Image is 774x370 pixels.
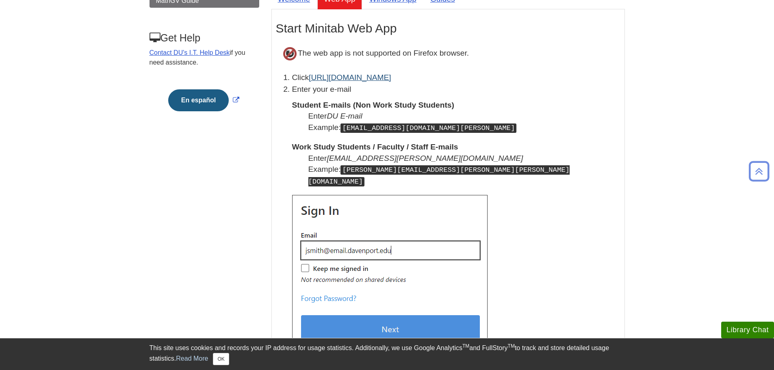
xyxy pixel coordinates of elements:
img: Minitab sign in prompt, 'jsmith@email.davenport.edu' is filled out as the e-mail. [292,195,488,354]
button: Library Chat [721,322,774,338]
a: Link opens in new window [166,97,241,104]
a: Back to Top [746,166,772,177]
button: Close [213,353,229,365]
dd: Enter Example: [308,110,620,133]
sup: TM [462,343,469,349]
i: [EMAIL_ADDRESS][PERSON_NAME][DOMAIN_NAME] [327,154,523,162]
sup: TM [508,343,515,349]
p: The web app is not supported on Firefox browser. [276,39,620,68]
h2: Start Minitab Web App [276,22,620,35]
p: if you need assistance. [150,48,258,67]
kbd: [EMAIL_ADDRESS][DOMAIN_NAME][PERSON_NAME] [340,123,516,133]
dt: Student E-mails (Non Work Study Students) [292,100,620,110]
a: [URL][DOMAIN_NAME] [309,73,391,82]
dd: Enter Example: [308,153,620,187]
p: Enter your e-mail [292,84,620,95]
i: DU E-mail [327,112,362,120]
dt: Work Study Students / Faculty / Staff E-mails [292,141,620,152]
kbd: [PERSON_NAME][EMAIL_ADDRESS][PERSON_NAME][PERSON_NAME][DOMAIN_NAME] [308,165,570,186]
button: En español [168,89,229,111]
h3: Get Help [150,32,258,44]
a: Read More [176,355,208,362]
div: This site uses cookies and records your IP address for usage statistics. Additionally, we use Goo... [150,343,625,365]
a: Contact DU's I.T. Help Desk [150,49,230,56]
li: Click [292,72,620,84]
